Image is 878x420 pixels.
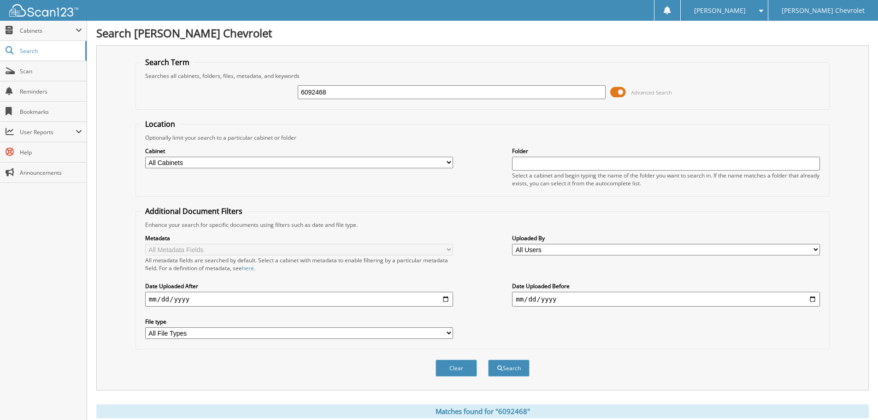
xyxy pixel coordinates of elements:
label: Uploaded By [512,234,820,242]
input: end [512,292,820,307]
label: Folder [512,147,820,155]
legend: Search Term [141,57,194,67]
span: [PERSON_NAME] Chevrolet [782,8,865,13]
label: File type [145,318,453,325]
span: Search [20,47,81,55]
span: Reminders [20,88,82,95]
div: All metadata fields are searched by default. Select a cabinet with metadata to enable filtering b... [145,256,453,272]
span: Bookmarks [20,108,82,116]
label: Metadata [145,234,453,242]
h1: Search [PERSON_NAME] Chevrolet [96,25,869,41]
span: User Reports [20,128,76,136]
input: start [145,292,453,307]
span: [PERSON_NAME] [694,8,746,13]
span: Announcements [20,169,82,177]
div: Searches all cabinets, folders, files, metadata, and keywords [141,72,825,80]
label: Date Uploaded After [145,282,453,290]
span: Cabinets [20,27,76,35]
label: Date Uploaded Before [512,282,820,290]
span: Scan [20,67,82,75]
button: Search [488,360,530,377]
a: here [242,264,254,272]
legend: Additional Document Filters [141,206,247,216]
img: scan123-logo-white.svg [9,4,78,17]
div: Select a cabinet and begin typing the name of the folder you want to search in. If the name match... [512,172,820,187]
span: Help [20,148,82,156]
legend: Location [141,119,180,129]
span: Advanced Search [631,89,672,96]
button: Clear [436,360,477,377]
div: Optionally limit your search to a particular cabinet or folder [141,134,825,142]
div: Enhance your search for specific documents using filters such as date and file type. [141,221,825,229]
label: Cabinet [145,147,453,155]
div: Matches found for "6092468" [96,404,869,418]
